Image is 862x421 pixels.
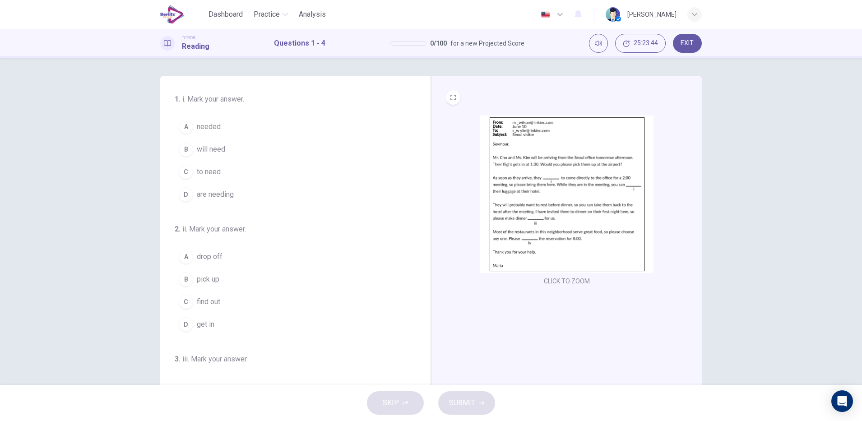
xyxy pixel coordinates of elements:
img: EduSynch logo [160,5,184,23]
button: EXPAND [446,90,460,105]
div: Open Intercom Messenger [831,390,853,412]
span: 1 . [175,95,181,103]
span: needed [197,121,221,132]
button: Bwill need [175,138,405,161]
h1: Reading [182,41,209,52]
div: D [179,317,193,332]
button: Practice [250,6,292,23]
button: Bpick up [175,268,405,291]
img: Profile picture [606,7,620,22]
button: Analysis [295,6,329,23]
span: 2 . [175,225,181,233]
a: EduSynch logo [160,5,205,23]
span: TOEIC® [182,35,195,41]
div: [PERSON_NAME] [627,9,677,20]
span: to need [197,167,221,177]
button: Cto need [175,161,405,183]
span: get in [197,319,214,330]
button: Dashboard [205,6,246,23]
div: C [179,295,193,309]
span: i. Mark your answer. [182,95,244,103]
div: C [179,165,193,179]
div: Mute [589,34,608,53]
span: drop off [197,251,222,262]
span: Practice [254,9,280,20]
span: find out [197,296,220,307]
img: en [540,11,551,18]
span: EXIT [681,40,694,47]
button: Dget in [175,313,405,336]
span: iii. Mark your answer. [182,355,248,363]
button: CLICK TO ZOOM [540,275,593,287]
span: will need [197,144,225,155]
button: Adrop off [175,245,405,268]
button: Aneeded [175,116,405,138]
button: EXIT [673,34,702,53]
span: 25:23:44 [634,40,658,47]
button: Cfind out [175,291,405,313]
div: A [179,120,193,134]
h1: Questions 1 - 4 [274,38,325,49]
div: Hide [615,34,666,53]
span: Analysis [299,9,326,20]
span: are needing [197,189,234,200]
span: Dashboard [209,9,243,20]
span: for a new Projected Score [450,38,524,49]
button: Dare needing [175,183,405,206]
div: B [179,272,193,287]
span: 0 / 100 [430,38,447,49]
button: 25:23:44 [615,34,666,53]
div: A [179,250,193,264]
span: pick up [197,274,219,285]
div: B [179,142,193,157]
div: D [179,187,193,202]
span: 3 . [175,355,181,363]
img: undefined [480,116,653,273]
span: ii. Mark your answer. [182,225,246,233]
